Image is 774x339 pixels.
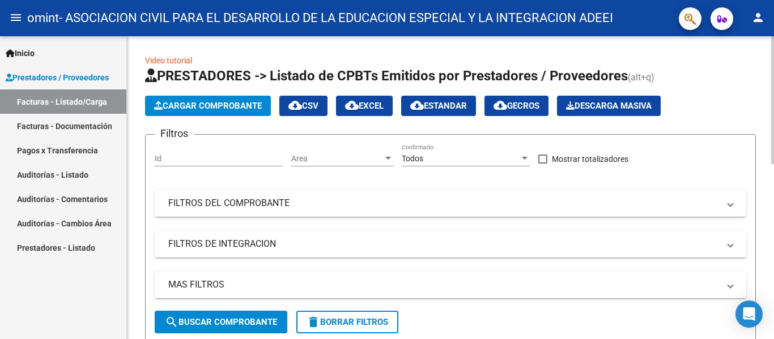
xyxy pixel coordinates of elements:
[59,6,613,31] span: - ASOCIACION CIVIL PARA EL DESARROLLO DE LA EDUCACION ESPECIAL Y LA INTEGRACION ADEEI
[552,152,628,166] span: Mostrar totalizadores
[279,96,328,116] button: CSV
[494,98,507,112] mat-icon: cloud_download
[735,301,763,328] div: Open Intercom Messenger
[291,154,383,164] span: Area
[145,56,192,65] a: Video tutorial
[336,96,393,116] button: EXCEL
[410,98,424,112] mat-icon: cloud_download
[155,230,746,258] mat-expansion-panel-header: FILTROS DE INTEGRACION
[168,197,719,209] mat-panel-title: FILTROS DEL COMPROBANTE
[566,101,652,111] span: Descarga Masiva
[751,11,765,24] mat-icon: person
[484,96,548,116] button: Gecros
[402,154,423,163] span: Todos
[165,317,277,327] span: Buscar Comprobante
[410,101,467,111] span: Estandar
[145,96,271,116] button: Cargar Comprobante
[155,126,194,141] h3: Filtros
[6,71,109,84] span: Prestadores / Proveedores
[6,47,35,59] span: Inicio
[628,72,654,83] span: (alt+q)
[557,96,661,116] app-download-masive: Descarga masiva de comprobantes (adjuntos)
[155,311,287,333] button: Buscar Comprobante
[168,278,719,291] mat-panel-title: MAS FILTROS
[155,271,746,298] mat-expansion-panel-header: MAS FILTROS
[168,238,719,250] mat-panel-title: FILTROS DE INTEGRACION
[9,11,23,24] mat-icon: menu
[307,315,320,329] mat-icon: delete
[494,101,539,111] span: Gecros
[155,190,746,217] mat-expansion-panel-header: FILTROS DEL COMPROBANTE
[145,68,628,84] span: PRESTADORES -> Listado de CPBTs Emitidos por Prestadores / Proveedores
[154,101,262,111] span: Cargar Comprobante
[401,96,476,116] button: Estandar
[345,98,359,112] mat-icon: cloud_download
[288,98,302,112] mat-icon: cloud_download
[345,101,384,111] span: EXCEL
[165,315,178,329] mat-icon: search
[288,101,318,111] span: CSV
[557,96,661,116] button: Descarga Masiva
[27,6,59,31] span: omint
[296,311,398,333] button: Borrar Filtros
[307,317,388,327] span: Borrar Filtros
